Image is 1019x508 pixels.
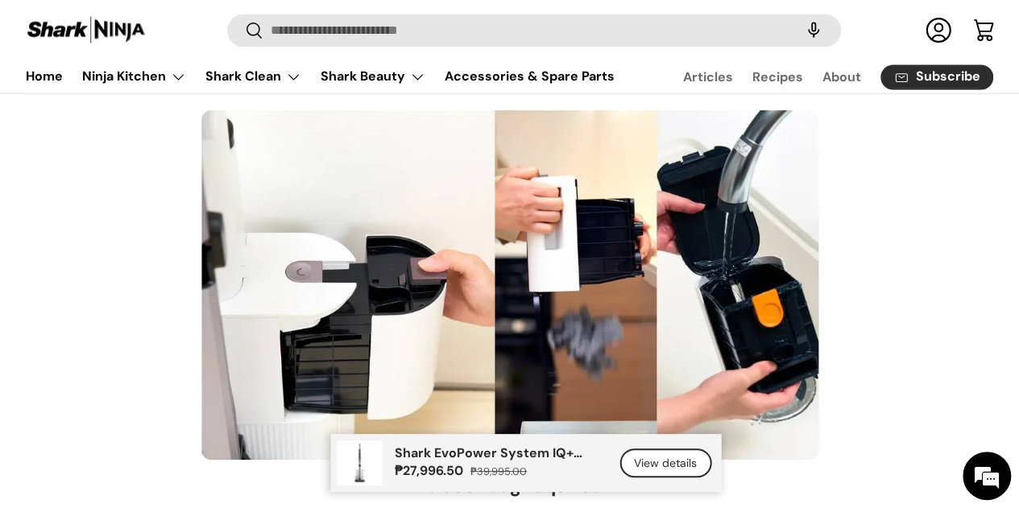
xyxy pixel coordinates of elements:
[8,337,307,394] textarea: Type your message and hit 'Enter'
[822,61,861,93] a: About
[26,14,147,46] img: Shark Ninja Philippines
[93,151,222,314] span: We're online!
[880,64,993,89] a: Subscribe
[470,465,527,478] s: ₱39,995.00
[788,13,839,48] speech-search-button: Search by voice
[619,448,711,478] a: View details
[916,71,980,84] span: Subscribe
[264,8,303,47] div: Minimize live chat window
[26,60,615,93] nav: Primary
[84,90,271,111] div: Chat with us now
[311,60,435,93] summary: Shark Beauty
[445,60,615,92] a: Accessories & Spare Parts
[395,462,467,479] strong: ₱27,996.50
[196,60,311,93] summary: Shark Clean
[395,445,600,461] p: Shark EvoPower System IQ+ AED (CS851AE)
[26,60,63,92] a: Home
[752,61,803,93] a: Recipes
[644,60,993,93] nav: Secondary
[72,60,196,93] summary: Ninja Kitchen
[683,61,733,93] a: Articles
